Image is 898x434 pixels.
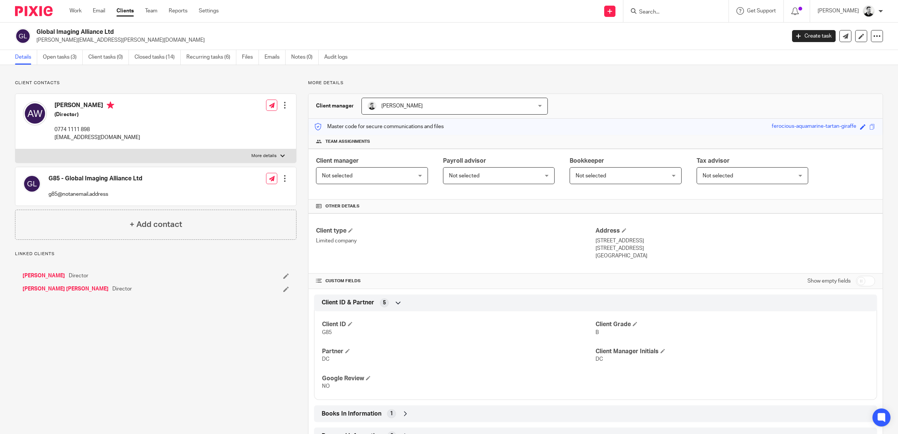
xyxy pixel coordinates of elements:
[638,9,706,16] input: Search
[596,348,869,355] h4: Client Manager Initials
[697,158,730,164] span: Tax advisor
[43,50,83,65] a: Open tasks (3)
[322,375,596,383] h4: Google Review
[747,8,776,14] span: Get Support
[322,173,352,178] span: Not selected
[443,158,486,164] span: Payroll advisor
[116,7,134,15] a: Clients
[23,285,109,293] a: [PERSON_NAME] [PERSON_NAME]
[703,173,733,178] span: Not selected
[390,410,393,417] span: 1
[88,50,129,65] a: Client tasks (0)
[15,80,296,86] p: Client contacts
[325,203,360,209] span: Other details
[322,384,330,389] span: NO
[381,103,423,109] span: [PERSON_NAME]
[23,175,41,193] img: svg%3E
[54,101,140,111] h4: [PERSON_NAME]
[807,277,851,285] label: Show empty fields
[36,28,632,36] h2: Global Imaging Alliance Ltd
[107,101,114,109] i: Primary
[449,173,479,178] span: Not selected
[322,330,332,335] span: G85
[135,50,181,65] a: Closed tasks (14)
[383,299,386,307] span: 5
[199,7,219,15] a: Settings
[367,101,376,110] img: Dave_2025.jpg
[23,101,47,126] img: svg%3E
[54,134,140,141] p: [EMAIL_ADDRESS][DOMAIN_NAME]
[596,227,875,235] h4: Address
[23,272,65,280] a: [PERSON_NAME]
[596,330,599,335] span: B
[818,7,859,15] p: [PERSON_NAME]
[792,30,836,42] a: Create task
[130,219,182,230] h4: + Add contact
[93,7,105,15] a: Email
[863,5,875,17] img: Dave_2025.jpg
[316,237,596,245] p: Limited company
[322,321,596,328] h4: Client ID
[596,252,875,260] p: [GEOGRAPHIC_DATA]
[69,272,88,280] span: Director
[54,111,140,118] h5: (Director)
[70,7,82,15] a: Work
[596,245,875,252] p: [STREET_ADDRESS]
[325,139,370,145] span: Team assignments
[576,173,606,178] span: Not selected
[112,285,132,293] span: Director
[265,50,286,65] a: Emails
[308,80,883,86] p: More details
[54,126,140,133] p: 0774 1111 898
[596,321,869,328] h4: Client Grade
[15,28,31,44] img: svg%3E
[322,348,596,355] h4: Partner
[15,251,296,257] p: Linked clients
[251,153,277,159] p: More details
[15,50,37,65] a: Details
[15,6,53,16] img: Pixie
[291,50,319,65] a: Notes (0)
[169,7,187,15] a: Reports
[186,50,236,65] a: Recurring tasks (6)
[316,227,596,235] h4: Client type
[322,410,381,418] span: Books In Information
[145,7,157,15] a: Team
[596,237,875,245] p: [STREET_ADDRESS]
[596,357,603,362] span: DC
[324,50,353,65] a: Audit logs
[48,191,142,198] p: g85@notanemail.address
[242,50,259,65] a: Files
[36,36,781,44] p: [PERSON_NAME][EMAIL_ADDRESS][PERSON_NAME][DOMAIN_NAME]
[316,158,359,164] span: Client manager
[772,122,856,131] div: ferocious-aquamarine-tartan-giraffe
[48,175,142,183] h4: G85 - Global Imaging Alliance Ltd
[316,102,354,110] h3: Client manager
[316,278,596,284] h4: CUSTOM FIELDS
[322,357,330,362] span: DC
[314,123,444,130] p: Master code for secure communications and files
[570,158,604,164] span: Bookkeeper
[322,299,374,307] span: Client ID & Partner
